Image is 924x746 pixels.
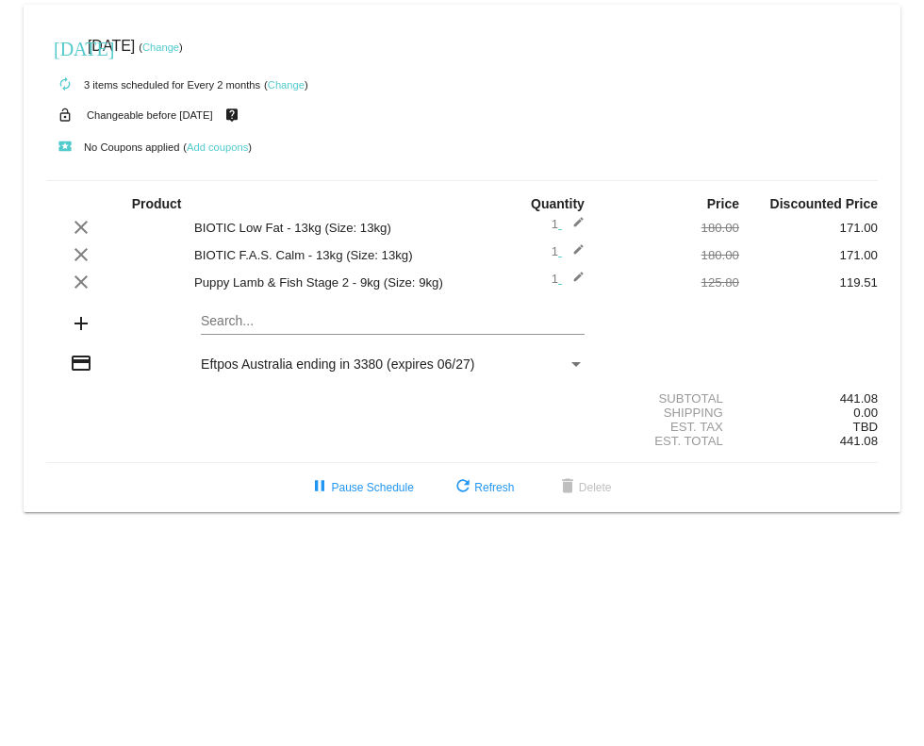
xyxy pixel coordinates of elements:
span: Delete [556,481,612,494]
small: ( ) [183,141,252,153]
mat-icon: edit [562,243,585,266]
span: Refresh [452,481,514,494]
mat-icon: local_play [54,136,76,158]
span: 441.08 [840,434,878,448]
mat-icon: edit [562,216,585,239]
button: Refresh [437,471,529,505]
div: 125.80 [601,275,739,290]
mat-icon: clear [70,271,92,293]
mat-icon: lock_open [54,103,76,127]
div: Shipping [601,406,739,420]
div: 441.08 [739,391,878,406]
mat-icon: credit_card [70,352,92,374]
mat-icon: pause [308,476,331,499]
div: Est. Total [601,434,739,448]
div: 180.00 [601,248,739,262]
small: 3 items scheduled for Every 2 months [46,79,260,91]
span: TBD [853,420,878,434]
div: BIOTIC Low Fat - 13kg (Size: 13kg) [185,221,462,235]
span: Eftpos Australia ending in 3380 (expires 06/27) [201,356,474,372]
mat-select: Payment Method [201,356,585,372]
a: Add coupons [187,141,248,153]
div: BIOTIC F.A.S. Calm - 13kg (Size: 13kg) [185,248,462,262]
span: 1 [552,217,585,231]
small: No Coupons applied [46,141,179,153]
div: Est. Tax [601,420,739,434]
mat-icon: edit [562,271,585,293]
div: 171.00 [739,221,878,235]
mat-icon: autorenew [54,74,76,96]
span: 1 [552,244,585,258]
mat-icon: add [70,312,92,335]
mat-icon: live_help [221,103,243,127]
strong: Product [132,196,182,211]
mat-icon: refresh [452,476,474,499]
div: 119.51 [739,275,878,290]
strong: Quantity [531,196,585,211]
small: Changeable before [DATE] [87,109,213,121]
mat-icon: [DATE] [54,36,76,58]
div: 171.00 [739,248,878,262]
button: Pause Schedule [293,471,428,505]
a: Change [268,79,305,91]
input: Search... [201,314,585,329]
mat-icon: clear [70,243,92,266]
strong: Price [707,196,739,211]
div: Subtotal [601,391,739,406]
mat-icon: clear [70,216,92,239]
a: Change [142,41,179,53]
div: Puppy Lamb & Fish Stage 2 - 9kg (Size: 9kg) [185,275,462,290]
span: 1 [552,272,585,286]
mat-icon: delete [556,476,579,499]
span: 0.00 [853,406,878,420]
small: ( ) [264,79,308,91]
button: Delete [541,471,627,505]
small: ( ) [139,41,183,53]
div: 180.00 [601,221,739,235]
span: Pause Schedule [308,481,413,494]
strong: Discounted Price [770,196,878,211]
